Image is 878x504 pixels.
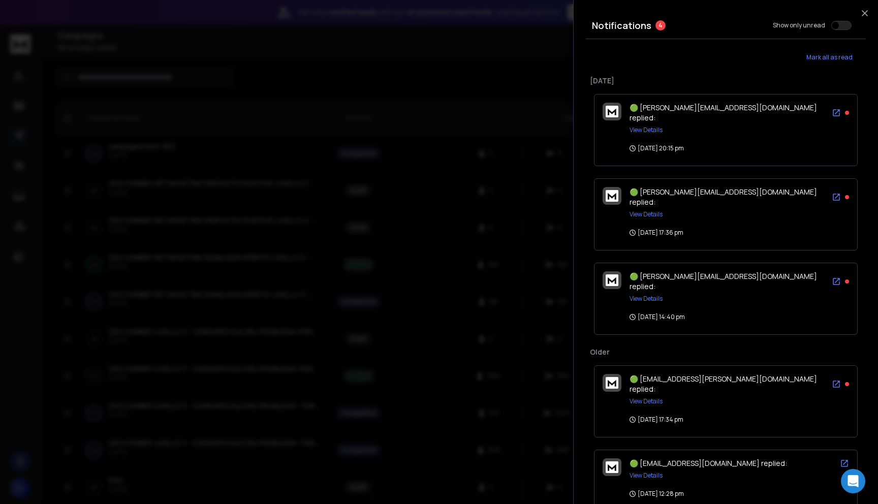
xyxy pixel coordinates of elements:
[592,18,651,33] h3: Notifications
[841,469,865,493] div: Open Intercom Messenger
[630,210,663,218] button: View Details
[630,295,663,303] button: View Details
[630,313,685,321] p: [DATE] 14:40 pm
[606,106,618,117] img: logo
[793,47,866,68] button: Mark all as read
[630,187,817,207] span: 🟢 [PERSON_NAME][EMAIL_ADDRESS][DOMAIN_NAME] replied:
[773,21,825,29] label: Show only unread
[606,377,618,389] img: logo
[606,190,618,202] img: logo
[655,20,666,30] span: 4
[806,53,853,61] span: Mark all as read
[590,76,862,86] p: [DATE]
[630,271,817,291] span: 🟢 [PERSON_NAME][EMAIL_ADDRESS][DOMAIN_NAME] replied:
[630,490,684,498] p: [DATE] 12:28 pm
[606,461,618,473] img: logo
[606,274,618,286] img: logo
[630,458,787,468] span: 🟢 [EMAIL_ADDRESS][DOMAIN_NAME] replied:
[630,471,663,480] button: View Details
[630,374,817,394] span: 🟢 [EMAIL_ADDRESS][PERSON_NAME][DOMAIN_NAME] replied:
[630,103,817,122] span: 🟢 [PERSON_NAME][EMAIL_ADDRESS][DOMAIN_NAME] replied:
[630,126,663,134] button: View Details
[630,144,684,152] p: [DATE] 20:15 pm
[590,347,862,357] p: Older
[630,416,683,424] p: [DATE] 17:34 pm
[630,397,663,405] button: View Details
[630,229,683,237] p: [DATE] 17:36 pm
